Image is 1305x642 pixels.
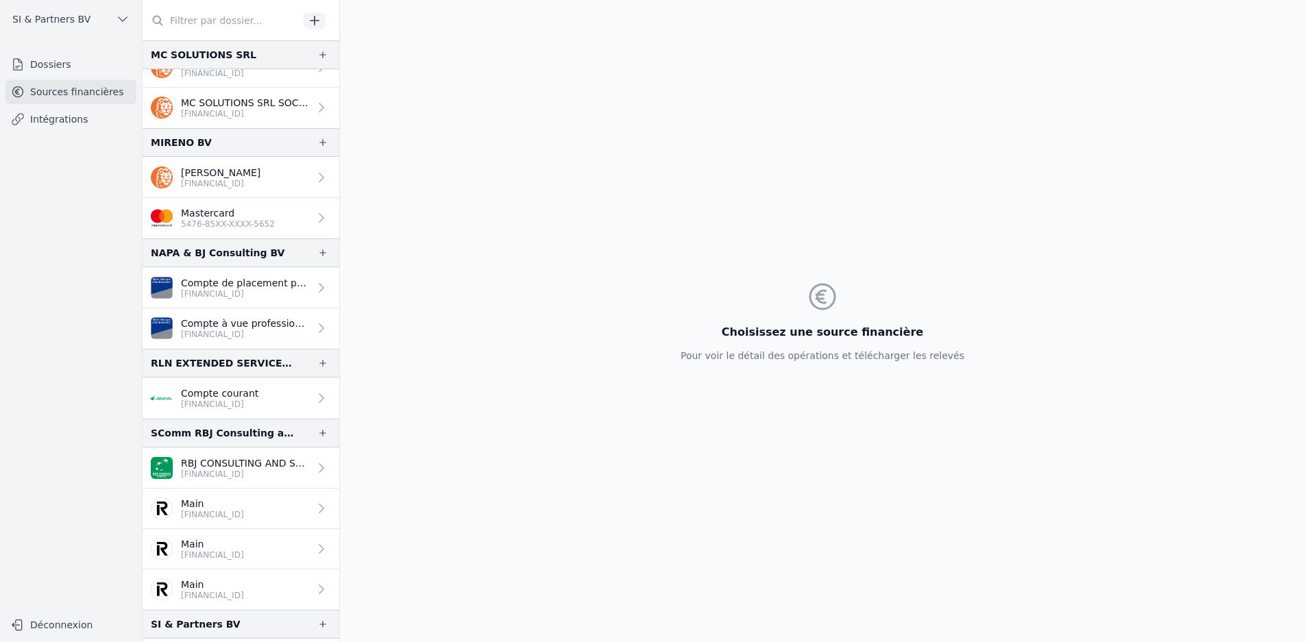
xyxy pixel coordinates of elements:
a: Intégrations [5,107,136,132]
a: RBJ CONSULTING AND SERVICE [FINANCIAL_ID] [143,447,339,489]
div: SI & Partners BV [151,616,241,632]
p: [FINANCIAL_ID] [181,288,309,299]
h3: Choisissez une source financière [681,324,964,341]
div: RLN EXTENDED SERVICES BV [151,355,295,371]
a: MC SOLUTIONS SRL SOCIETE EN [FINANCIAL_ID] [143,88,339,128]
p: Pour voir le détail des opérations et télécharger les relevés [681,349,964,362]
p: [FINANCIAL_ID] [181,108,309,119]
img: revolut.png [151,578,173,600]
a: Compte courant [FINANCIAL_ID] [143,378,339,419]
img: ing.png [151,97,173,119]
img: revolut.png [151,538,173,560]
p: RBJ CONSULTING AND SERVICE [181,456,309,470]
p: [FINANCIAL_ID] [181,550,244,560]
p: [FINANCIAL_ID] [181,329,309,340]
div: SComm RBJ Consulting and Services [151,425,295,441]
div: NAPA & BJ Consulting BV [151,245,284,261]
p: [FINANCIAL_ID] [181,68,309,79]
img: imageedit_2_6530439554.png [151,207,173,229]
p: Main [181,497,244,510]
a: Dossiers [5,52,136,77]
img: VAN_BREDA_JVBABE22XXX.png [151,277,173,299]
a: Compte de placement professionnel [FINANCIAL_ID] [143,267,339,308]
p: Compte de placement professionnel [181,276,309,290]
p: [FINANCIAL_ID] [181,509,244,520]
p: Compte à vue professionnel [181,317,309,330]
p: [PERSON_NAME] [181,166,260,180]
a: [PERSON_NAME] [FINANCIAL_ID] [143,157,339,198]
img: VAN_BREDA_JVBABE22XXX.png [151,317,173,339]
a: Main [FINANCIAL_ID] [143,489,339,529]
p: Compte courant [181,386,258,400]
span: SI & Partners BV [12,12,90,26]
button: Déconnexion [5,614,136,636]
p: 5476-85XX-XXXX-5652 [181,219,275,230]
div: MIRENO BV [151,134,212,151]
p: [FINANCIAL_ID] [181,399,258,410]
button: SI & Partners BV [5,8,136,30]
img: ARGENTA_ARSPBE22.png [151,387,173,409]
img: BNP_BE_BUSINESS_GEBABEBB.png [151,457,173,479]
a: Mastercard 5476-85XX-XXXX-5652 [143,198,339,238]
input: Filtrer par dossier... [143,8,299,33]
p: [FINANCIAL_ID] [181,590,244,601]
img: ing.png [151,166,173,188]
div: MC SOLUTIONS SRL [151,47,256,63]
a: Sources financières [5,79,136,104]
p: Main [181,537,244,551]
img: revolut.png [151,497,173,519]
a: Main [FINANCIAL_ID] [143,569,339,610]
p: MC SOLUTIONS SRL SOCIETE EN [181,96,309,110]
p: Main [181,578,244,591]
a: Main [FINANCIAL_ID] [143,529,339,569]
p: [FINANCIAL_ID] [181,178,260,189]
p: Mastercard [181,206,275,220]
p: [FINANCIAL_ID] [181,469,309,480]
a: Compte à vue professionnel [FINANCIAL_ID] [143,308,339,349]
